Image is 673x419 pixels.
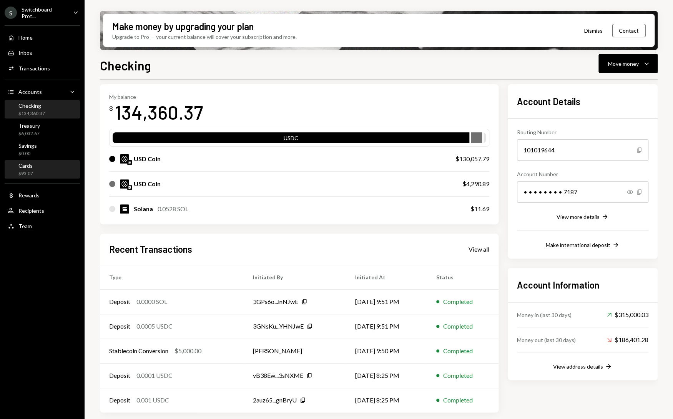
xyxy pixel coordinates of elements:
[136,322,173,331] div: 0.0005 USDC
[346,339,427,363] td: [DATE] 9:50 PM
[517,336,576,344] div: Money out (last 30 days)
[5,46,80,60] a: Inbox
[158,204,188,214] div: 0.0528 SOL
[112,33,297,41] div: Upgrade to Pro — your current balance will cover your subscription and more.
[517,181,648,203] div: • • • • • • • • 7187
[427,265,499,289] th: Status
[470,204,489,214] div: $11.69
[5,30,80,44] a: Home
[18,150,37,157] div: $0.00
[18,50,32,56] div: Inbox
[443,322,473,331] div: Completed
[346,388,427,412] td: [DATE] 8:25 PM
[517,279,648,291] h2: Account Information
[109,322,130,331] div: Deposit
[136,396,169,405] div: 0.001 USDC
[546,241,620,249] button: Make international deposit
[134,179,161,189] div: USD Coin
[346,363,427,388] td: [DATE] 8:25 PM
[469,245,489,253] a: View all
[598,54,658,73] button: Move money
[22,6,67,19] div: Switchboard Prot...
[134,204,153,214] div: Solana
[5,140,80,159] a: Savings$0.00
[346,289,427,314] td: [DATE] 9:51 PM
[18,192,40,199] div: Rewards
[557,213,609,221] button: View more details
[127,185,132,190] img: base-mainnet
[18,102,45,109] div: Checking
[5,61,80,75] a: Transactions
[174,346,201,356] div: $5,000.00
[18,88,42,95] div: Accounts
[109,297,130,306] div: Deposit
[443,396,473,405] div: Completed
[120,154,129,164] img: USDC
[517,311,572,319] div: Money in (last 30 days)
[5,100,80,119] a: Checking$134,360.37
[517,128,648,136] div: Routing Number
[127,160,132,165] img: solana-mainnet
[18,65,50,72] div: Transactions
[346,314,427,339] td: [DATE] 9:51 PM
[5,160,80,179] a: Cards$93.07
[546,242,610,248] div: Make international deposit
[253,396,297,405] div: 2auz65...gnBryU
[607,310,648,319] div: $315,000.03
[517,95,648,108] h2: Account Details
[100,58,151,73] h1: Checking
[443,297,473,306] div: Completed
[5,204,80,217] a: Recipients
[136,297,167,306] div: 0.0000 SOL
[517,170,648,178] div: Account Number
[109,105,113,112] div: $
[575,22,612,40] button: Dismiss
[109,371,130,380] div: Deposit
[109,346,168,356] div: Stablecoin Conversion
[253,322,304,331] div: 3GNsKu...YHNJwE
[18,122,40,129] div: Treasury
[5,7,17,19] div: S
[253,297,298,306] div: 3GPs6o...inNJwE
[608,60,639,68] div: Move money
[455,154,489,164] div: $130,057.79
[18,142,37,149] div: Savings
[244,265,346,289] th: Initiated By
[18,130,40,137] div: $6,032.67
[115,100,203,124] div: 134,360.37
[113,134,469,145] div: USDC
[5,219,80,233] a: Team
[18,207,44,214] div: Recipients
[18,223,32,229] div: Team
[553,363,603,370] div: View address details
[443,371,473,380] div: Completed
[18,162,33,169] div: Cards
[346,265,427,289] th: Initiated At
[244,339,346,363] td: [PERSON_NAME]
[18,170,33,177] div: $93.07
[18,34,33,41] div: Home
[5,85,80,98] a: Accounts
[112,20,254,33] div: Make money by upgrading your plan
[553,362,612,371] button: View address details
[462,179,489,189] div: $4,290.89
[134,154,161,164] div: USD Coin
[253,371,303,380] div: vB38Ew...3sNXME
[5,120,80,139] a: Treasury$6,032.67
[607,335,648,344] div: $186,401.28
[120,204,129,214] img: SOL
[612,24,645,37] button: Contact
[109,396,130,405] div: Deposit
[120,179,129,189] img: USDC
[443,346,473,356] div: Completed
[109,93,203,100] div: My balance
[109,243,192,255] h2: Recent Transactions
[517,139,648,161] div: 101019644
[5,188,80,202] a: Rewards
[557,214,600,220] div: View more details
[18,110,45,117] div: $134,360.37
[136,371,173,380] div: 0.0001 USDC
[100,265,244,289] th: Type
